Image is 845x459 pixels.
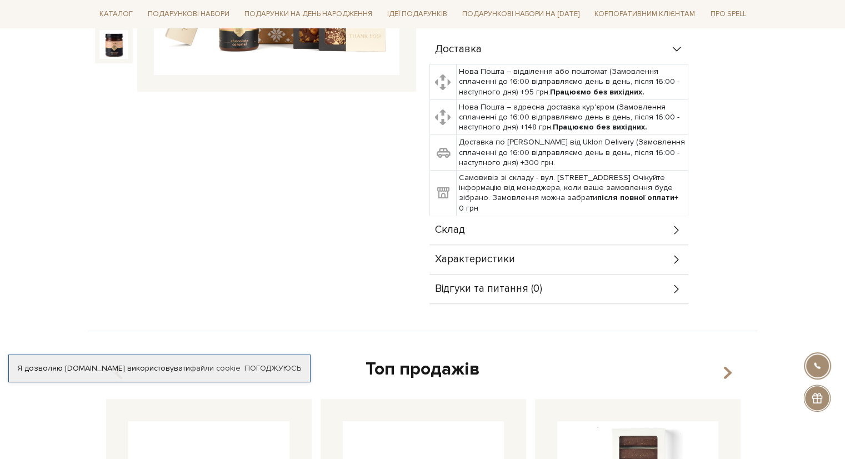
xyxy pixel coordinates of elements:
td: Самовивіз зі складу - вул. [STREET_ADDRESS] Очікуйте інформацію від менеджера, коли ваше замовлен... [456,171,688,216]
img: Подарунок з турботою [99,30,128,59]
span: Характеристики [435,255,515,265]
a: Каталог [95,6,137,23]
span: Склад [435,225,465,235]
div: Топ продажів [102,358,744,381]
a: Про Spell [706,6,750,23]
a: Ідеї подарунків [383,6,452,23]
a: Подарунки на День народження [240,6,377,23]
td: Нова Пошта – адресна доставка кур'єром (Замовлення сплаченні до 16:00 відправляємо день в день, п... [456,99,688,135]
a: Подарункові набори [143,6,234,23]
b: Працюємо без вихідних. [553,122,647,132]
td: Нова Пошта – відділення або поштомат (Замовлення сплаченні до 16:00 відправляємо день в день, піс... [456,64,688,100]
span: Відгуки та питання (0) [435,284,542,294]
a: файли cookie [190,363,241,373]
a: Корпоративним клієнтам [590,4,699,23]
td: Доставка по [PERSON_NAME] від Uklon Delivery (Замовлення сплаченні до 16:00 відправляємо день в д... [456,135,688,171]
a: Подарункові набори на [DATE] [458,4,584,23]
b: Працюємо без вихідних. [550,87,644,97]
b: після повної оплати [597,193,674,202]
span: Доставка [435,44,482,54]
div: Я дозволяю [DOMAIN_NAME] використовувати [9,363,310,373]
a: Погоджуюсь [244,363,301,373]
